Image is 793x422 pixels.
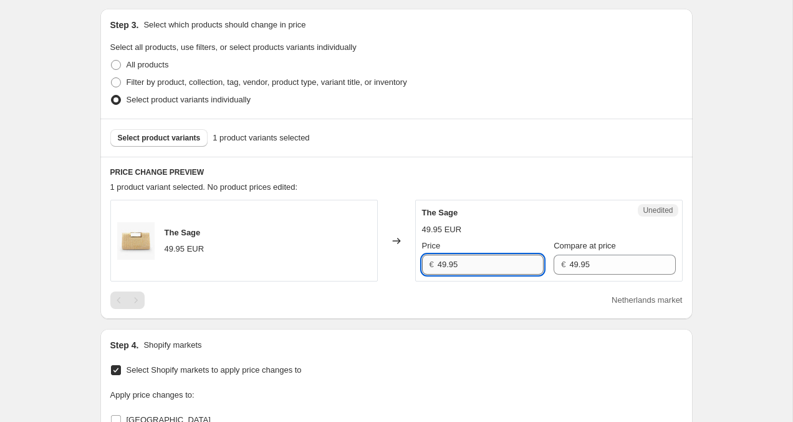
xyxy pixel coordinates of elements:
[165,228,201,237] span: The Sage
[430,260,434,269] span: €
[643,205,673,215] span: Unedited
[110,292,145,309] nav: Pagination
[110,19,139,31] h2: Step 3.
[422,241,441,250] span: Price
[143,19,305,31] p: Select which products should change in price
[110,339,139,351] h2: Step 4.
[554,241,616,250] span: Compare at price
[143,339,201,351] p: Shopify markets
[213,132,309,144] span: 1 product variants selected
[561,260,565,269] span: €
[127,60,169,69] span: All products
[612,295,682,305] span: Netherlands market
[422,223,462,236] div: 49.95 EUR
[110,390,195,400] span: Apply price changes to:
[117,222,155,260] img: Sb5e93ec6799e4c1093deb15a645fe9e4x_2_80x.jpg
[422,208,458,217] span: The Sage
[110,182,298,192] span: 1 product variant selected. No product prices edited:
[110,42,357,52] span: Select all products, use filters, or select products variants individually
[127,95,251,104] span: Select product variants individually
[110,167,683,177] h6: PRICE CHANGE PREVIEW
[127,77,407,87] span: Filter by product, collection, tag, vendor, product type, variant title, or inventory
[127,365,302,375] span: Select Shopify markets to apply price changes to
[110,129,208,147] button: Select product variants
[118,133,201,143] span: Select product variants
[165,243,204,255] div: 49.95 EUR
